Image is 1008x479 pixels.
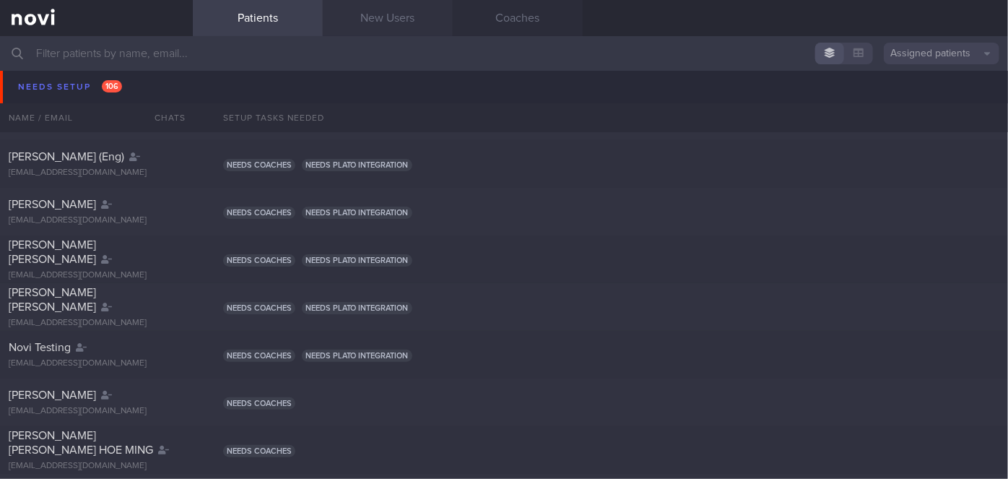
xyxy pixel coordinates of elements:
div: [EMAIL_ADDRESS][DOMAIN_NAME] [9,168,184,178]
span: [PERSON_NAME] [9,389,96,401]
span: Needs coaches [223,254,295,267]
span: Needs plato integration [302,302,412,314]
span: Needs coaches [223,350,295,362]
span: Needs coaches [223,397,295,410]
div: [EMAIL_ADDRESS][DOMAIN_NAME] [9,358,184,369]
span: Needs coaches [223,445,295,457]
button: Assigned patients [884,43,999,64]
div: [EMAIL_ADDRESS][DOMAIN_NAME] [9,215,184,226]
div: [EMAIL_ADDRESS][DOMAIN_NAME] [9,72,184,83]
div: [EMAIL_ADDRESS][DOMAIN_NAME] [9,318,184,329]
span: [PERSON_NAME] [PERSON_NAME] HOE MING [9,430,153,456]
span: Needs plato integration [302,207,412,219]
span: [PERSON_NAME] [9,199,96,210]
span: Needs plato integration [302,350,412,362]
span: Needs coaches [223,207,295,219]
div: [EMAIL_ADDRESS][DOMAIN_NAME] [9,120,184,131]
span: Novi Testing [9,342,71,353]
div: [EMAIL_ADDRESS][DOMAIN_NAME] [9,406,184,417]
span: [PERSON_NAME] (Eng) [9,103,124,115]
span: [PERSON_NAME] (Eng) [9,151,124,163]
span: Needs plato integration [223,111,334,124]
div: [EMAIL_ADDRESS][DOMAIN_NAME] [9,461,184,472]
span: Needs plato integration [302,159,412,171]
span: Needs coaches [223,302,295,314]
span: Needs coaches [223,159,295,171]
div: [EMAIL_ADDRESS][DOMAIN_NAME] [9,270,184,281]
span: [PERSON_NAME] [PERSON_NAME] [9,287,96,313]
span: [PERSON_NAME] [PERSON_NAME] [9,239,96,265]
span: Needs plato integration [302,254,412,267]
